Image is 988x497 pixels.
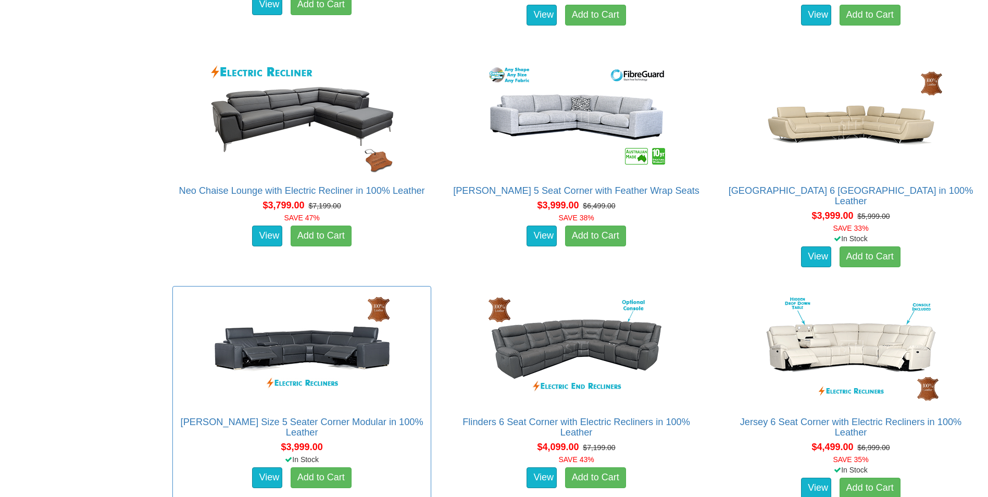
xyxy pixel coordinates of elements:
[583,202,615,210] del: $6,499.00
[208,292,396,406] img: Valencia King Size 5 Seater Corner Modular in 100% Leather
[719,465,982,475] div: In Stock
[291,467,352,488] a: Add to Cart
[857,443,890,452] del: $6,999.00
[801,5,831,26] a: View
[840,246,901,267] a: Add to Cart
[565,226,626,246] a: Add to Cart
[565,5,626,26] a: Add to Cart
[453,185,699,196] a: [PERSON_NAME] 5 Seat Corner with Feather Wrap Seats
[558,214,594,222] font: SAVE 38%
[801,246,831,267] a: View
[179,185,425,196] a: Neo Chaise Lounge with Electric Recliner in 100% Leather
[740,417,962,438] a: Jersey 6 Seat Corner with Electric Recliners in 100% Leather
[757,60,945,175] img: Palm Beach 6 Seat Corner Lounge in 100% Leather
[565,467,626,488] a: Add to Cart
[281,442,323,452] span: $3,999.00
[527,5,557,26] a: View
[537,200,579,210] span: $3,999.00
[308,202,341,210] del: $7,199.00
[252,226,282,246] a: View
[527,226,557,246] a: View
[263,200,305,210] span: $3,799.00
[284,214,320,222] font: SAVE 47%
[527,467,557,488] a: View
[462,417,690,438] a: Flinders 6 Seat Corner with Electric Recliners in 100% Leather
[811,210,853,221] span: $3,999.00
[483,60,670,175] img: Erika 5 Seat Corner with Feather Wrap Seats
[170,454,433,465] div: In Stock
[583,443,615,452] del: $7,199.00
[757,292,945,406] img: Jersey 6 Seat Corner with Electric Recliners in 100% Leather
[840,5,901,26] a: Add to Cart
[181,417,423,438] a: [PERSON_NAME] Size 5 Seater Corner Modular in 100% Leather
[208,60,396,175] img: Neo Chaise Lounge with Electric Recliner in 100% Leather
[833,224,868,232] font: SAVE 33%
[719,233,982,244] div: In Stock
[729,185,973,206] a: [GEOGRAPHIC_DATA] 6 [GEOGRAPHIC_DATA] in 100% Leather
[483,292,670,406] img: Flinders 6 Seat Corner with Electric Recliners in 100% Leather
[833,455,868,464] font: SAVE 35%
[252,467,282,488] a: View
[558,455,594,464] font: SAVE 43%
[291,226,352,246] a: Add to Cart
[857,212,890,220] del: $5,999.00
[811,442,853,452] span: $4,499.00
[537,442,579,452] span: $4,099.00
